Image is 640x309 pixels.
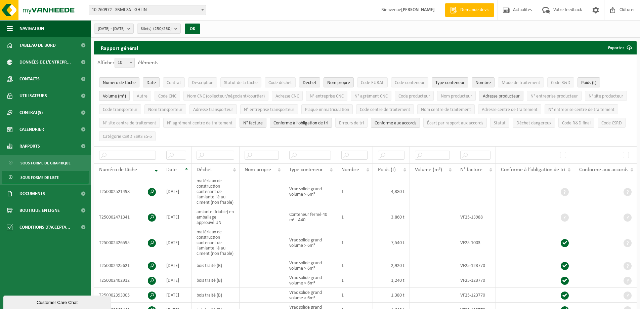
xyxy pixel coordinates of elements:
[187,94,265,99] span: Nom CNC (collecteur/négociant/courtier)
[19,71,40,87] span: Contacts
[191,176,240,207] td: matériaux de construction contenant de l'amiante lié au ciment (non friable)
[421,107,471,112] span: Nom centre de traitement
[498,77,544,87] button: Mode de traitementMode de traitement: Activate to sort
[99,104,141,114] button: Code transporteurCode transporteur: Activate to sort
[137,24,181,34] button: Site(s)(250/250)
[417,104,475,114] button: Nom centre de traitementNom centre de traitement: Activate to sort
[275,94,299,99] span: Adresse CNC
[357,77,388,87] button: Code EURALCode EURAL: Activate to sort
[310,94,344,99] span: N° entreprise CNC
[354,94,388,99] span: N° agrément CNC
[589,94,623,99] span: N° site producteur
[103,80,136,85] span: Numéro de tâche
[103,94,126,99] span: Volume (m³)
[99,118,160,128] button: N° site centre de traitementN° site centre de traitement: Activate to sort
[395,80,425,85] span: Code conteneur
[272,91,303,101] button: Adresse CNCAdresse CNC: Activate to sort
[361,80,384,85] span: Code EURAL
[141,24,172,34] span: Site(s)
[161,176,191,207] td: [DATE]
[167,121,232,126] span: N° agrément centre de traitement
[479,91,523,101] button: Adresse producteurAdresse producteur: Activate to sort
[19,37,56,54] span: Tableau de bord
[189,104,237,114] button: Adresse transporteurAdresse transporteur: Activate to sort
[148,107,182,112] span: Nom transporteur
[97,60,158,66] label: Afficher éléments
[99,131,156,141] button: Catégorie CSRD ESRS E5-5Catégorie CSRD ESRS E5-5: Activate to sort
[19,104,43,121] span: Contrat(s)
[415,167,442,172] span: Volume (m³)
[581,80,596,85] span: Poids (t)
[482,107,538,112] span: Adresse centre de traitement
[455,227,496,258] td: VF25-1003
[19,219,70,236] span: Conditions d'accepta...
[336,176,373,207] td: 1
[103,107,137,112] span: Code transporteur
[371,118,420,128] button: Conforme aux accords : Activate to sort
[284,273,336,288] td: Vrac solide grand volume > 6m³
[115,58,135,68] span: 10
[94,176,161,207] td: T250002521498
[94,258,161,273] td: T250002425621
[423,118,487,128] button: Écart par rapport aux accordsÉcart par rapport aux accords: Activate to sort
[502,80,540,85] span: Mode de traitement
[3,294,112,309] iframe: chat widget
[558,118,594,128] button: Code R&D finalCode R&amp;D final: Activate to sort
[193,107,233,112] span: Adresse transporteur
[197,167,212,172] span: Déchet
[94,227,161,258] td: T250002426595
[336,227,373,258] td: 1
[94,207,161,227] td: T250002471341
[19,138,40,155] span: Rapports
[19,185,45,202] span: Documents
[2,171,89,184] a: Sous forme de liste
[99,77,139,87] button: Numéro de tâcheNuméro de tâche: Activate to remove sorting
[191,227,240,258] td: matériaux de construction contenant de l'amiante lié au ciment (non friable)
[459,7,491,13] span: Demande devis
[191,288,240,303] td: bois traité (B)
[427,121,483,126] span: Écart par rapport aux accords
[401,7,435,12] strong: [PERSON_NAME]
[19,20,44,37] span: Navigation
[143,77,160,87] button: DateDate: Activate to sort
[243,121,263,126] span: N° facture
[373,288,410,303] td: 1,380 t
[94,273,161,288] td: T250002402912
[490,118,509,128] button: StatutStatut: Activate to sort
[161,273,191,288] td: [DATE]
[306,91,347,101] button: N° entreprise CNCN° entreprise CNC: Activate to sort
[373,227,410,258] td: 7,540 t
[336,258,373,273] td: 1
[289,167,323,172] span: Type conteneur
[395,91,434,101] button: Code producteurCode producteur: Activate to sort
[494,121,506,126] span: Statut
[161,207,191,227] td: [DATE]
[270,118,332,128] button: Conforme à l’obligation de tri : Activate to sort
[585,91,627,101] button: N° site producteurN° site producteur : Activate to sort
[19,54,71,71] span: Données de l'entrepr...
[98,24,125,34] span: [DATE] - [DATE]
[99,91,130,101] button: Volume (m³)Volume (m³): Activate to sort
[391,77,428,87] button: Code conteneurCode conteneur: Activate to sort
[548,107,614,112] span: N° entreprise centre de traitement
[137,94,147,99] span: Autre
[356,104,414,114] button: Code centre de traitementCode centre de traitement: Activate to sort
[220,77,261,87] button: Statut de la tâcheStatut de la tâche: Activate to sort
[336,207,373,227] td: 1
[578,77,600,87] button: Poids (t)Poids (t): Activate to sort
[161,288,191,303] td: [DATE]
[273,121,328,126] span: Conforme à l’obligation de tri
[20,157,71,169] span: Sous forme de graphique
[284,288,336,303] td: Vrac solide grand volume > 6m³
[305,107,349,112] span: Plaque immatriculation
[335,118,368,128] button: Erreurs de triErreurs de tri: Activate to sort
[299,77,320,87] button: DéchetDéchet: Activate to sort
[191,273,240,288] td: bois traité (B)
[284,227,336,258] td: Vrac solide grand volume > 6m³
[94,41,145,54] h2: Rapport général
[441,94,472,99] span: Nom producteur
[455,273,496,288] td: VF25-123770
[103,134,152,139] span: Catégorie CSRD ESRS E5-5
[89,5,206,15] span: 10-760972 - SBMI SA - GHLIN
